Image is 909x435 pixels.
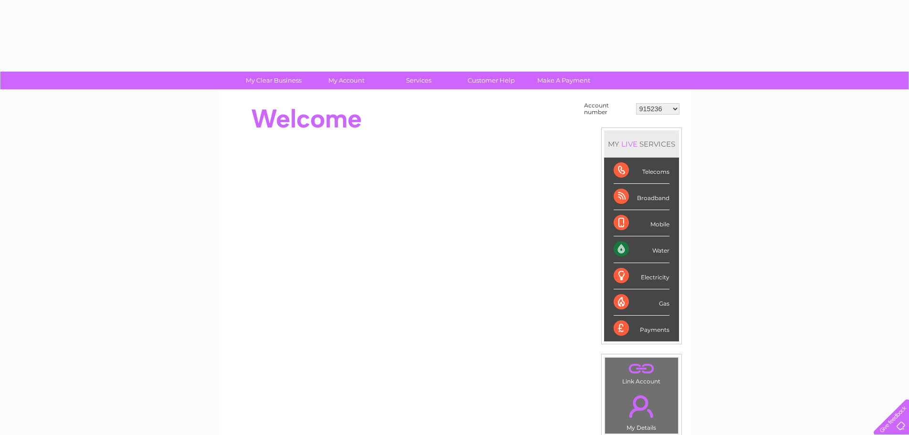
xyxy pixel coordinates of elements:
a: My Account [307,72,386,89]
a: My Clear Business [234,72,313,89]
div: Broadband [614,184,669,210]
div: Mobile [614,210,669,236]
div: MY SERVICES [604,130,679,158]
a: . [607,360,676,377]
div: LIVE [619,139,639,149]
a: Make A Payment [524,72,603,89]
div: Payments [614,316,669,341]
div: Electricity [614,263,669,289]
div: Water [614,236,669,263]
div: Telecoms [614,158,669,184]
td: My Details [605,387,679,434]
a: . [607,390,676,423]
a: Customer Help [452,72,531,89]
td: Link Account [605,357,679,387]
a: Services [379,72,458,89]
td: Account number [582,100,634,118]
div: Gas [614,289,669,316]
